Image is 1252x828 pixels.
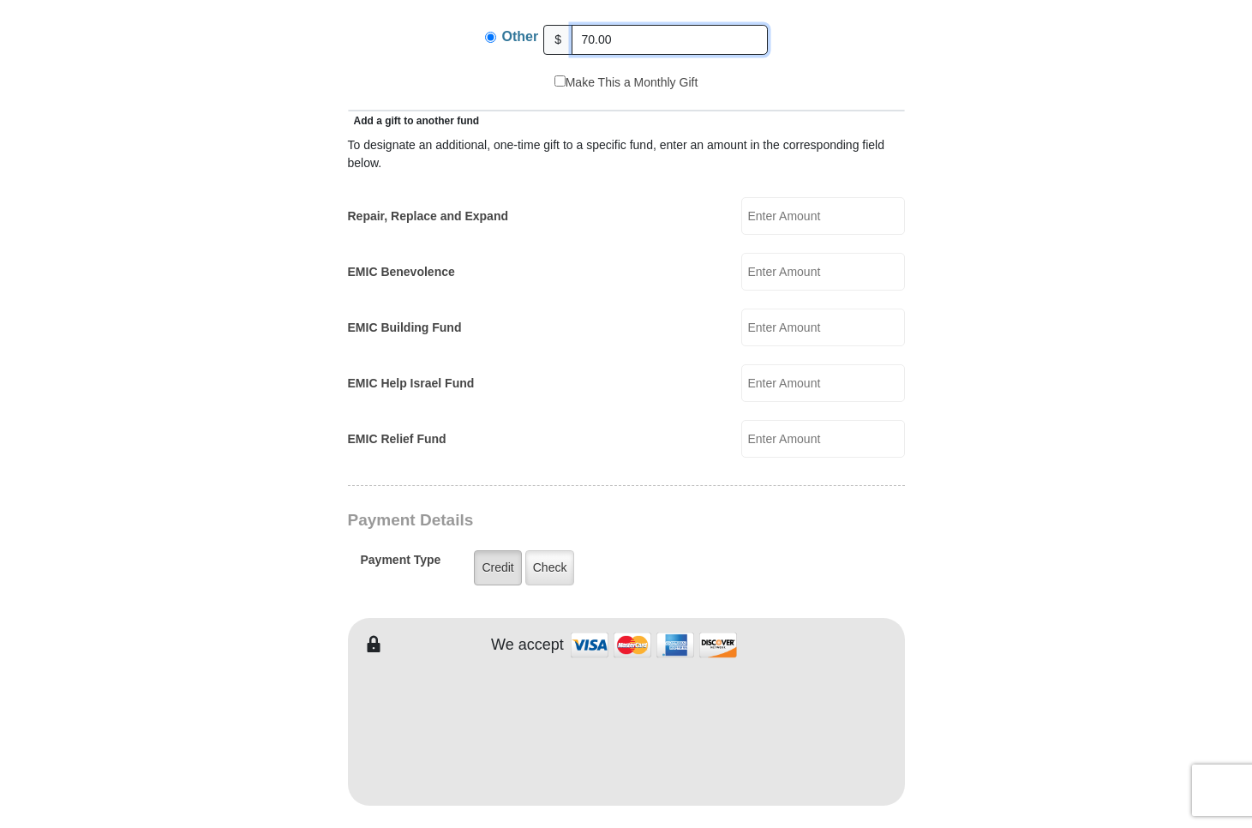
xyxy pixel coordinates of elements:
span: $ [543,25,572,55]
span: Add a gift to another fund [348,115,480,127]
label: Credit [474,550,521,585]
input: Enter Amount [741,253,905,291]
h5: Payment Type [361,553,441,576]
label: EMIC Relief Fund [348,430,446,448]
input: Enter Amount [741,197,905,235]
label: Repair, Replace and Expand [348,207,509,225]
label: Check [525,550,575,585]
h4: We accept [491,636,564,655]
img: credit cards accepted [568,627,740,663]
input: Enter Amount [741,364,905,402]
label: EMIC Help Israel Fund [348,375,475,393]
h3: Payment Details [348,511,785,531]
span: Other [502,29,539,44]
input: Enter Amount [741,420,905,458]
label: EMIC Benevolence [348,263,455,281]
input: Other Amount [572,25,768,55]
input: Enter Amount [741,309,905,346]
label: EMIC Building Fund [348,319,462,337]
div: To designate an additional, one-time gift to a specific fund, enter an amount in the correspondin... [348,136,905,172]
label: Make This a Monthly Gift [554,74,698,92]
input: Make This a Monthly Gift [554,75,566,87]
